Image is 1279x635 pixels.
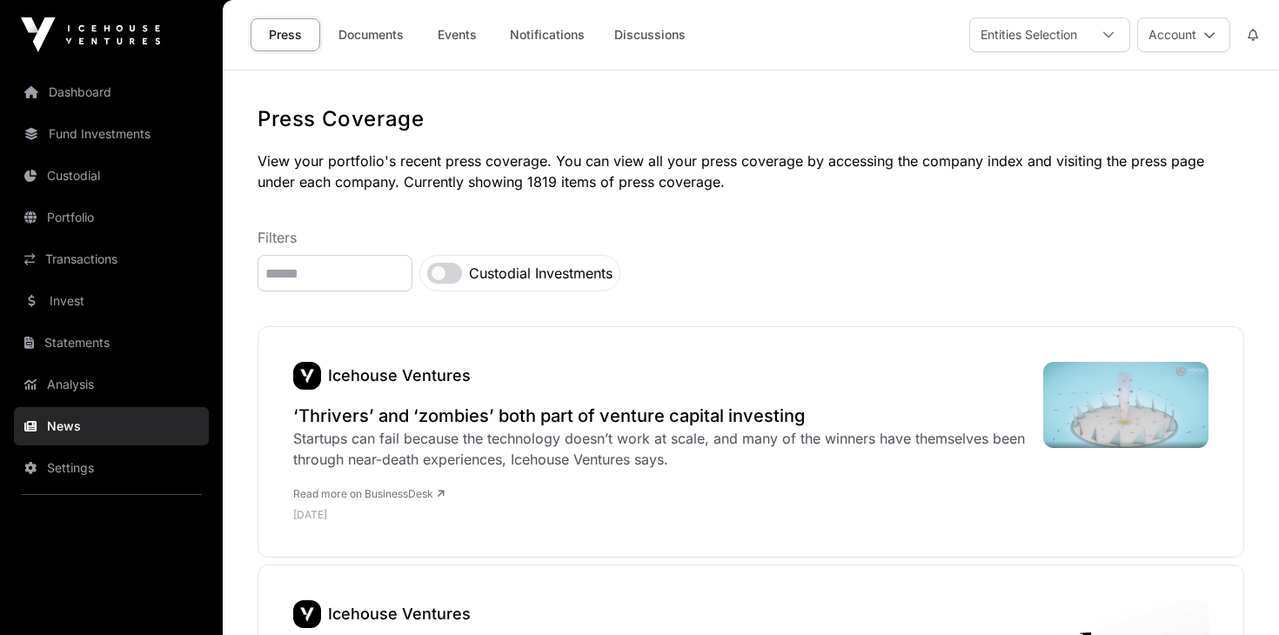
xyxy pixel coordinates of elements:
[293,600,321,628] a: Icehouse Ventures
[293,600,321,628] img: 1d91eb80-55a0-4420-b6c5-9d552519538f.png
[21,17,160,52] img: Icehouse Ventures Logo
[293,508,1026,522] p: [DATE]
[14,115,209,153] a: Fund Investments
[1137,17,1230,52] button: Account
[499,18,596,51] a: Notifications
[14,324,209,362] a: Statements
[14,240,209,278] a: Transactions
[970,18,1088,51] div: Entities Selection
[258,227,1244,248] p: Filters
[1043,362,1209,448] img: Corporate-Video-Thumbnail-k.jpg
[258,105,1244,133] h1: Press Coverage
[293,428,1026,470] div: Startups can fail because the technology doesn’t work at scale, and many of the winners have them...
[293,404,1026,428] a: ‘Thrivers’ and ‘zombies’ both part of venture capital investing
[14,282,209,320] a: Invest
[293,362,321,390] a: Icehouse Ventures
[328,605,471,623] a: Icehouse Ventures
[328,366,471,384] a: Icehouse Ventures
[14,365,209,404] a: Analysis
[422,18,492,51] a: Events
[14,198,209,237] a: Portfolio
[14,449,209,487] a: Settings
[1192,551,1279,635] iframe: Chat Widget
[14,73,209,111] a: Dashboard
[293,362,321,390] img: 1d91eb80-55a0-4420-b6c5-9d552519538f.png
[293,487,445,500] a: Read more on BusinessDesk
[603,18,697,51] a: Discussions
[14,407,209,445] a: News
[469,263,613,284] label: Custodial Investments
[258,150,1244,192] p: View your portfolio's recent press coverage. You can view all your press coverage by accessing th...
[327,18,415,51] a: Documents
[14,157,209,195] a: Custodial
[251,18,320,51] a: Press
